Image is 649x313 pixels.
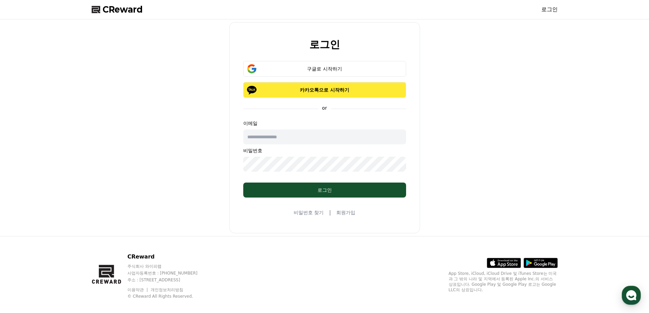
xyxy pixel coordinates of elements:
[257,187,392,193] div: 로그인
[127,287,149,292] a: 이용약관
[2,216,45,233] a: 홈
[103,4,143,15] span: CReward
[253,87,396,93] p: 카카오톡으로 시작하기
[243,61,406,77] button: 구글로 시작하기
[541,5,558,14] a: 로그인
[92,4,143,15] a: CReward
[336,209,355,216] a: 회원가입
[329,208,331,217] span: |
[253,65,396,72] div: 구글로 시작하기
[449,271,558,293] p: App Store, iCloud, iCloud Drive 및 iTunes Store는 미국과 그 밖의 나라 및 지역에서 등록된 Apple Inc.의 서비스 상표입니다. Goo...
[151,287,183,292] a: 개인정보처리방침
[127,294,211,299] p: © CReward All Rights Reserved.
[88,216,131,233] a: 설정
[21,226,26,232] span: 홈
[127,253,211,261] p: CReward
[105,226,113,232] span: 설정
[318,105,331,111] p: or
[294,209,324,216] a: 비밀번호 찾기
[62,226,71,232] span: 대화
[243,147,406,154] p: 비밀번호
[243,120,406,127] p: 이메일
[127,264,211,269] p: 주식회사 와이피랩
[309,39,340,50] h2: 로그인
[45,216,88,233] a: 대화
[127,277,211,283] p: 주소 : [STREET_ADDRESS]
[243,183,406,198] button: 로그인
[243,82,406,98] button: 카카오톡으로 시작하기
[127,270,211,276] p: 사업자등록번호 : [PHONE_NUMBER]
